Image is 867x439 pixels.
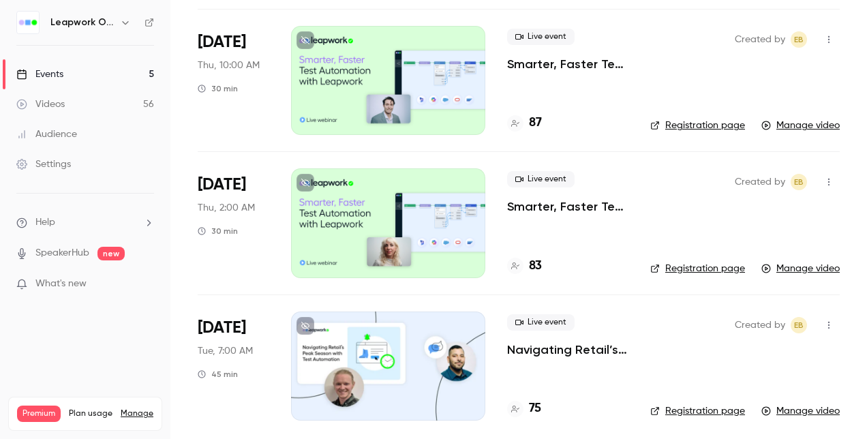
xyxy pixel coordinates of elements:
[507,257,542,275] a: 83
[198,344,253,358] span: Tue, 7:00 AM
[16,67,63,81] div: Events
[735,174,785,190] span: Created by
[198,168,269,277] div: Jan 23 Thu, 11:00 AM (Europe/Amsterdam)
[198,59,260,72] span: Thu, 10:00 AM
[16,97,65,111] div: Videos
[650,262,745,275] a: Registration page
[507,314,575,331] span: Live event
[16,215,154,230] li: help-dropdown-opener
[794,317,804,333] span: EB
[121,408,153,419] a: Manage
[529,257,542,275] h4: 83
[529,399,541,418] h4: 75
[198,31,246,53] span: [DATE]
[16,157,71,171] div: Settings
[507,114,542,132] a: 87
[35,246,89,260] a: SpeakerHub
[198,174,246,196] span: [DATE]
[761,404,840,418] a: Manage video
[761,262,840,275] a: Manage video
[791,317,807,333] span: Emilie Brink Korsled
[198,26,269,135] div: Jan 23 Thu, 7:00 PM (Europe/Amsterdam)
[198,312,269,421] div: Dec 10 Tue, 4:00 PM (Europe/Copenhagen)
[791,31,807,48] span: Emilie Brink Korsled
[97,247,125,260] span: new
[35,215,55,230] span: Help
[198,83,238,94] div: 30 min
[138,278,154,290] iframe: Noticeable Trigger
[198,317,246,339] span: [DATE]
[198,201,255,215] span: Thu, 2:00 AM
[35,277,87,291] span: What's new
[507,56,628,72] a: Smarter, Faster Test Automation with Leapwork (US Live Demo)
[50,16,115,29] h6: Leapwork Online Event
[507,198,628,215] a: Smarter, Faster Test Automation with Leapwork (EMEA Live Demo)
[761,119,840,132] a: Manage video
[650,404,745,418] a: Registration page
[69,408,112,419] span: Plan usage
[17,406,61,422] span: Premium
[16,127,77,141] div: Audience
[507,399,541,418] a: 75
[17,12,39,33] img: Leapwork Online Event
[791,174,807,190] span: Emilie Brink Korsled
[735,31,785,48] span: Created by
[198,226,238,237] div: 30 min
[529,114,542,132] h4: 87
[735,317,785,333] span: Created by
[507,171,575,187] span: Live event
[507,29,575,45] span: Live event
[198,369,238,380] div: 45 min
[507,342,628,358] a: Navigating Retail’s Peak Season with Test Automation
[650,119,745,132] a: Registration page
[794,31,804,48] span: EB
[794,174,804,190] span: EB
